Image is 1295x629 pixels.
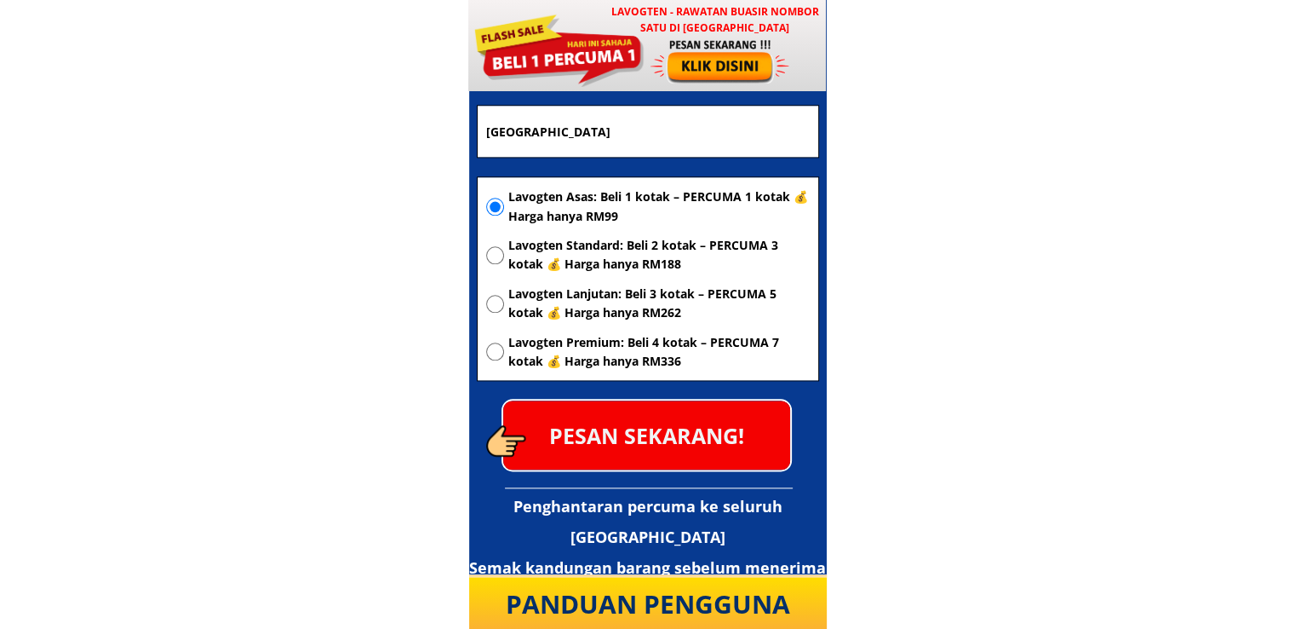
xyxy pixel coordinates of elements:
span: Lavogten Asas: Beli 1 kotak – PERCUMA 1 kotak 💰 Harga hanya RM99 [508,188,810,226]
span: Lavogten Standard: Beli 2 kotak – PERCUMA 3 kotak 💰 Harga hanya RM188 [508,236,810,274]
span: Lavogten Premium: Beli 4 kotak – PERCUMA 7 kotak 💰 Harga hanya RM336 [508,333,810,372]
h3: Penghantaran percuma ke seluruh [GEOGRAPHIC_DATA] Semak kandungan barang sebelum menerima [469,491,827,583]
div: PANDUAN PENGGUNA [483,584,813,625]
h3: LAVOGTEN - Rawatan Buasir Nombor Satu di [GEOGRAPHIC_DATA] [603,3,827,36]
p: PESAN SEKARANG! [503,401,790,470]
input: Alamat [482,106,814,157]
span: Lavogten Lanjutan: Beli 3 kotak – PERCUMA 5 kotak 💰 Harga hanya RM262 [508,285,810,323]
